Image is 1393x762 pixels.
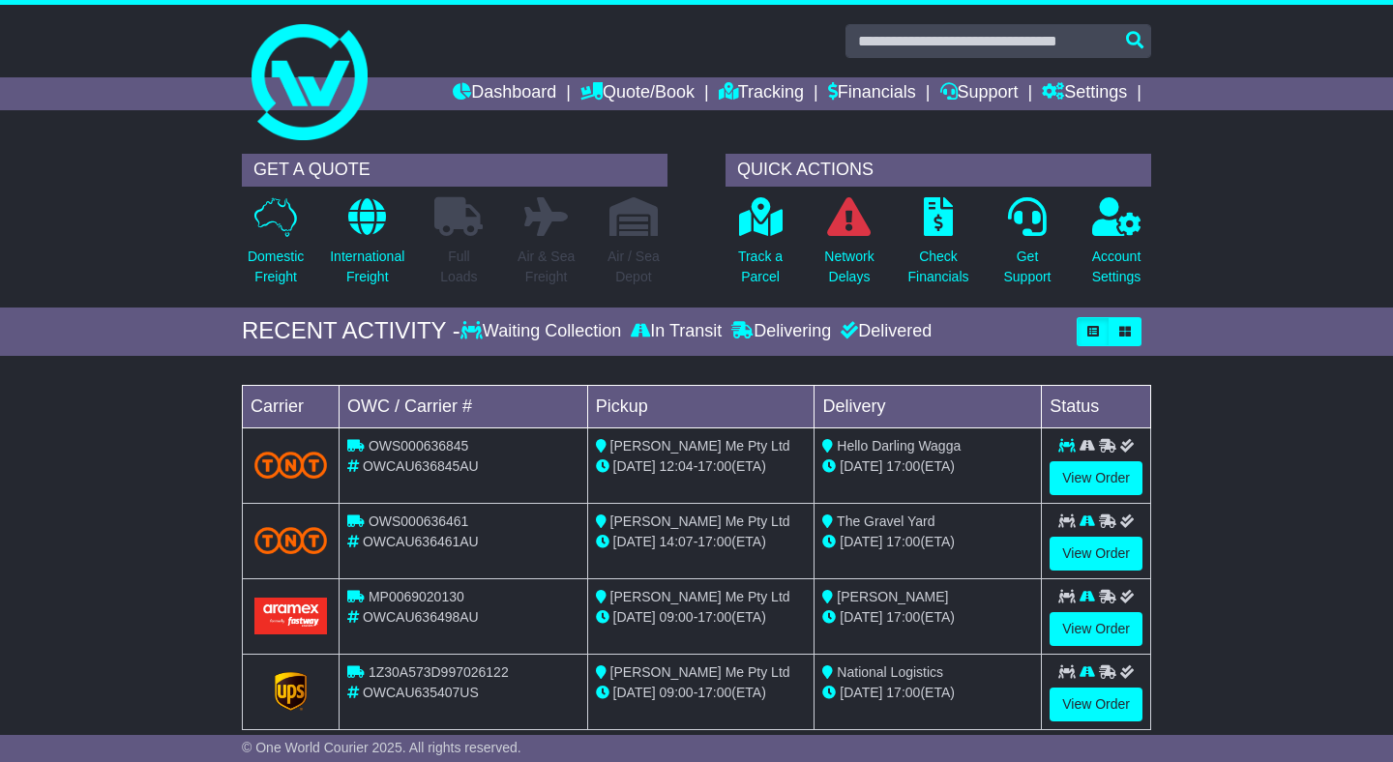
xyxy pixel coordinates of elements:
[363,534,479,549] span: OWCAU636461AU
[1003,247,1051,287] p: Get Support
[840,609,882,625] span: [DATE]
[613,609,656,625] span: [DATE]
[1050,537,1142,571] a: View Order
[824,247,874,287] p: Network Delays
[697,685,731,700] span: 17:00
[660,534,694,549] span: 14:07
[697,458,731,474] span: 17:00
[363,609,479,625] span: OWCAU636498AU
[660,609,694,625] span: 09:00
[1042,385,1151,427] td: Status
[886,534,920,549] span: 17:00
[243,385,340,427] td: Carrier
[836,321,932,342] div: Delivered
[610,589,790,604] span: [PERSON_NAME] Me Pty Ltd
[719,77,804,110] a: Tracking
[837,589,948,604] span: [PERSON_NAME]
[840,458,882,474] span: [DATE]
[822,683,1033,703] div: (ETA)
[1050,461,1142,495] a: View Order
[363,458,479,474] span: OWCAU636845AU
[254,598,327,633] img: Aramex.png
[626,321,726,342] div: In Transit
[823,196,874,298] a: NetworkDelays
[940,77,1019,110] a: Support
[610,513,790,529] span: [PERSON_NAME] Me Pty Ltd
[329,196,405,298] a: InternationalFreight
[828,77,916,110] a: Financials
[1002,196,1052,298] a: GetSupport
[596,683,807,703] div: - (ETA)
[330,247,404,287] p: International Freight
[906,196,969,298] a: CheckFinancials
[737,196,784,298] a: Track aParcel
[1050,688,1142,721] a: View Order
[837,513,934,529] span: The Gravel Yard
[247,196,305,298] a: DomesticFreight
[596,456,807,477] div: - (ETA)
[434,247,483,287] p: Full Loads
[580,77,695,110] a: Quote/Book
[822,532,1033,552] div: (ETA)
[660,685,694,700] span: 09:00
[610,438,790,454] span: [PERSON_NAME] Me Pty Ltd
[596,607,807,628] div: - (ETA)
[886,609,920,625] span: 17:00
[738,247,783,287] p: Track a Parcel
[254,527,327,553] img: TNT_Domestic.png
[697,609,731,625] span: 17:00
[587,385,815,427] td: Pickup
[697,534,731,549] span: 17:00
[886,458,920,474] span: 17:00
[1092,247,1141,287] p: Account Settings
[340,385,588,427] td: OWC / Carrier #
[610,664,790,680] span: [PERSON_NAME] Me Pty Ltd
[660,458,694,474] span: 12:04
[613,458,656,474] span: [DATE]
[369,513,469,529] span: OWS000636461
[840,534,882,549] span: [DATE]
[822,456,1033,477] div: (ETA)
[1091,196,1142,298] a: AccountSettings
[907,247,968,287] p: Check Financials
[363,685,479,700] span: OWCAU635407US
[815,385,1042,427] td: Delivery
[248,247,304,287] p: Domestic Freight
[275,672,308,711] img: GetCarrierServiceLogo
[369,589,464,604] span: MP0069020130
[840,685,882,700] span: [DATE]
[886,685,920,700] span: 17:00
[254,452,327,478] img: TNT_Domestic.png
[1042,77,1127,110] a: Settings
[1050,612,1142,646] a: View Order
[242,154,667,187] div: GET A QUOTE
[613,534,656,549] span: [DATE]
[518,247,575,287] p: Air & Sea Freight
[242,740,521,755] span: © One World Courier 2025. All rights reserved.
[726,321,836,342] div: Delivering
[242,317,460,345] div: RECENT ACTIVITY -
[822,607,1033,628] div: (ETA)
[453,77,556,110] a: Dashboard
[369,664,509,680] span: 1Z30A573D997026122
[613,685,656,700] span: [DATE]
[837,438,961,454] span: Hello Darling Wagga
[837,664,943,680] span: National Logistics
[726,154,1151,187] div: QUICK ACTIONS
[608,247,660,287] p: Air / Sea Depot
[596,532,807,552] div: - (ETA)
[460,321,626,342] div: Waiting Collection
[369,438,469,454] span: OWS000636845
